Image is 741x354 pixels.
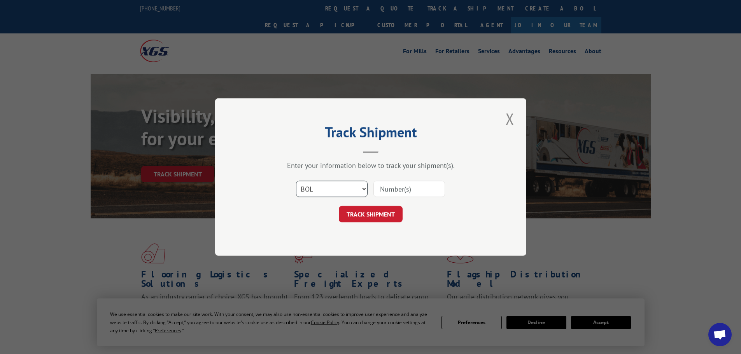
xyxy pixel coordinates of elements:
h2: Track Shipment [254,127,487,141]
input: Number(s) [373,181,445,197]
button: Close modal [503,108,517,129]
div: Enter your information below to track your shipment(s). [254,161,487,170]
a: Open chat [708,323,732,346]
button: TRACK SHIPMENT [339,206,403,222]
